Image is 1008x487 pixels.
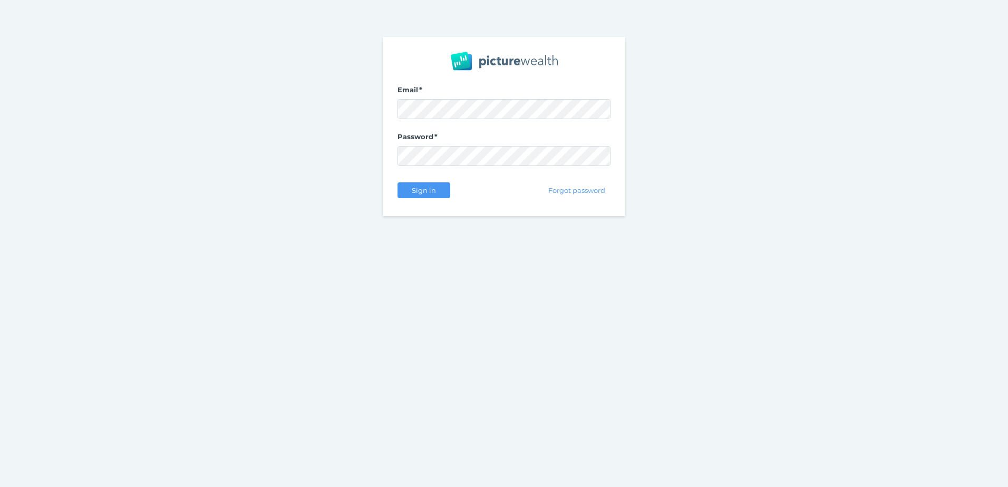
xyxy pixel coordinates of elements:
[544,182,610,198] button: Forgot password
[451,52,558,71] img: PW
[398,132,610,146] label: Password
[398,182,450,198] button: Sign in
[398,85,610,99] label: Email
[544,186,610,194] span: Forgot password
[407,186,440,194] span: Sign in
